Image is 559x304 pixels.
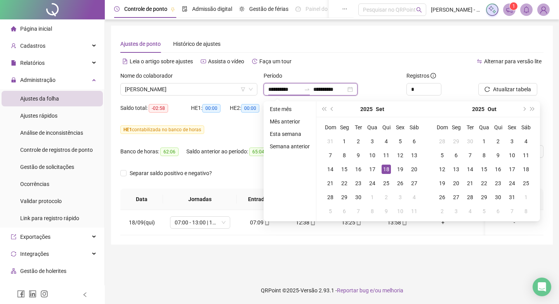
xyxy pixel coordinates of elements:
[463,148,477,162] td: 2025-10-07
[20,43,45,49] span: Cadastros
[521,179,531,188] div: 25
[323,134,337,148] td: 2025-08-31
[149,104,168,113] span: -02:58
[323,190,337,204] td: 2025-09-28
[488,5,497,14] img: sparkle-icon.fc2bf0ac1784a2077858766a79e2daf3.svg
[365,204,379,218] td: 2025-10-08
[521,137,531,146] div: 4
[319,101,328,117] button: super-prev-year
[407,176,421,190] td: 2025-09-27
[163,189,237,210] th: Jornadas
[449,134,463,148] td: 2025-09-29
[326,151,335,160] div: 7
[326,179,335,188] div: 21
[267,142,313,151] li: Semana anterior
[505,162,519,176] td: 2025-10-17
[491,134,505,148] td: 2025-10-02
[328,101,337,117] button: prev-year
[368,179,377,188] div: 24
[523,6,530,13] span: bell
[379,148,393,162] td: 2025-09-11
[519,120,533,134] th: Sáb
[407,148,421,162] td: 2025-09-13
[401,220,407,225] span: mobile
[393,148,407,162] td: 2025-09-12
[491,162,505,176] td: 2025-10-16
[477,59,482,64] span: swap
[396,137,405,146] div: 5
[337,134,351,148] td: 2025-09-01
[451,193,461,202] div: 27
[365,120,379,134] th: Qua
[472,218,505,227] div: +
[505,120,519,134] th: Sex
[505,190,519,204] td: 2025-10-31
[264,71,287,80] label: Período
[368,151,377,160] div: 10
[365,176,379,190] td: 2025-09-24
[304,86,310,92] span: to
[465,137,475,146] div: 30
[267,104,313,114] li: Este mês
[173,41,220,47] span: Histórico de ajustes
[300,287,318,294] span: Versão
[354,165,363,174] div: 16
[435,134,449,148] td: 2025-09-28
[484,87,490,92] span: reload
[410,179,419,188] div: 27
[437,165,447,174] div: 12
[11,43,16,49] span: user-add
[20,215,79,221] span: Link para registro rápido
[435,148,449,162] td: 2025-10-05
[351,134,365,148] td: 2025-09-02
[382,207,391,216] div: 9
[479,151,489,160] div: 8
[538,4,549,16] img: 93446
[396,179,405,188] div: 26
[360,101,373,117] button: year panel
[120,104,191,113] div: Saldo total:
[491,190,505,204] td: 2025-10-30
[129,219,155,226] span: 18/09(qui)
[477,190,491,204] td: 2025-10-29
[335,218,368,227] div: 13:25
[451,137,461,146] div: 29
[340,137,349,146] div: 1
[20,198,62,204] span: Validar protocolo
[351,204,365,218] td: 2025-10-07
[351,162,365,176] td: 2025-09-16
[354,193,363,202] div: 30
[451,151,461,160] div: 6
[337,190,351,204] td: 2025-09-29
[379,190,393,204] td: 2025-10-02
[491,148,505,162] td: 2025-10-09
[382,137,391,146] div: 4
[493,151,503,160] div: 9
[379,162,393,176] td: 2025-09-18
[410,137,419,146] div: 6
[365,148,379,162] td: 2025-09-10
[463,134,477,148] td: 2025-09-30
[11,77,16,83] span: lock
[521,165,531,174] div: 18
[11,26,16,31] span: home
[505,134,519,148] td: 2025-10-03
[465,193,475,202] div: 28
[479,137,489,146] div: 1
[11,234,16,240] span: export
[368,193,377,202] div: 1
[40,290,48,298] span: instagram
[507,165,517,174] div: 17
[11,251,16,257] span: sync
[351,120,365,134] th: Ter
[431,73,436,78] span: info-circle
[519,176,533,190] td: 2025-10-25
[368,137,377,146] div: 3
[326,137,335,146] div: 31
[491,218,537,227] div: -
[20,96,59,102] span: Ajustes da folha
[493,179,503,188] div: 23
[507,179,517,188] div: 24
[477,148,491,162] td: 2025-10-08
[465,179,475,188] div: 21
